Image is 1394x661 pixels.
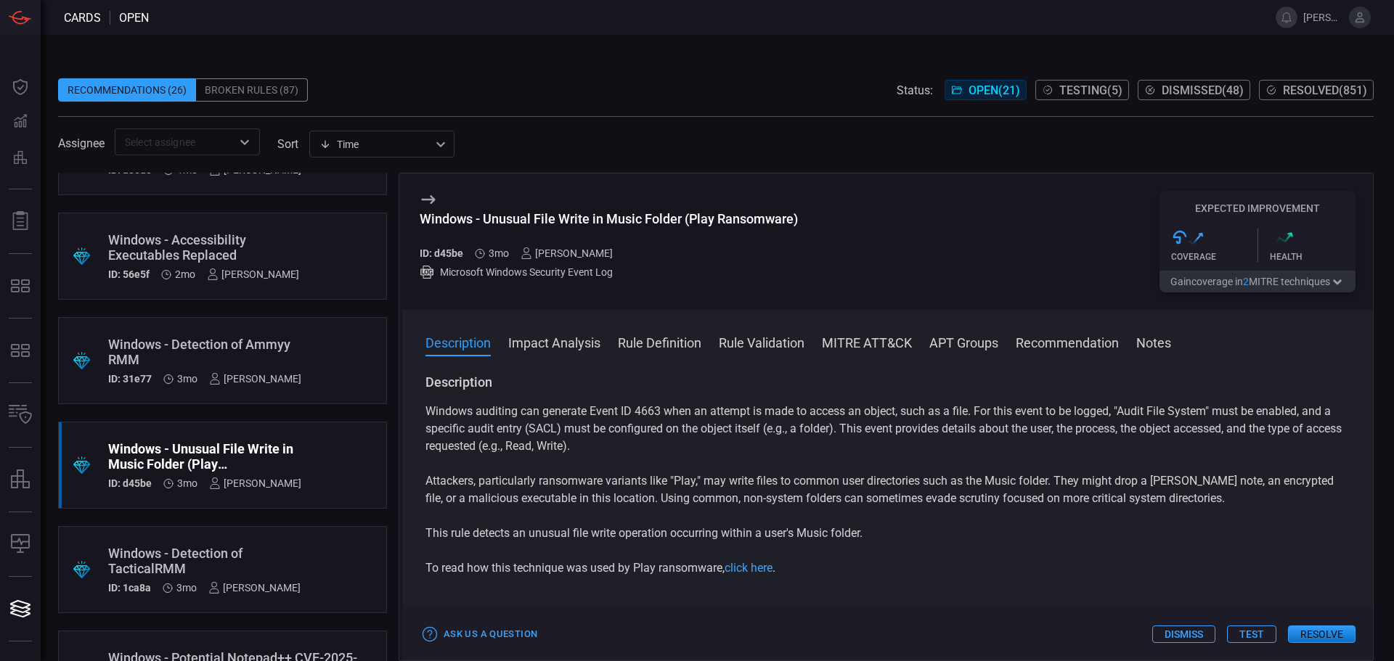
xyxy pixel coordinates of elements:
[108,232,299,263] div: Windows - Accessibility Executables Replaced
[119,133,232,151] input: Select assignee
[897,83,933,97] span: Status:
[425,559,1350,577] p: To read how this technique was used by Play ransomware, .
[235,132,255,152] button: Open
[425,333,491,350] button: Description
[1159,202,1356,214] h5: Expected Improvement
[425,403,1350,455] p: Windows auditing can generate Event ID 4663 when an attempt is made to access an object, such as ...
[1243,276,1249,287] span: 2
[618,333,701,350] button: Rule Definition
[425,374,1350,391] h3: Description
[822,333,912,350] button: MITRE ATT&CK
[1152,625,1215,643] button: Dismiss
[725,561,773,575] a: click here
[108,268,150,280] h5: ID: 56e5f
[64,11,101,25] span: Cards
[929,333,998,350] button: APT Groups
[1288,625,1356,643] button: Resolve
[1059,83,1122,97] span: Testing ( 5 )
[420,623,541,646] button: Ask Us a Question
[108,373,152,385] h5: ID: 31e77
[209,477,301,489] div: [PERSON_NAME]
[3,70,38,104] button: Dashboard
[319,137,431,152] div: Time
[3,204,38,239] button: Reports
[1159,271,1356,292] button: Gaincoverage in2MITRE techniques
[1283,83,1367,97] span: Resolved ( 851 )
[420,211,798,226] div: Windows - Unusual File Write in Music Folder (Play Ransomware)
[1259,80,1374,100] button: Resolved(851)
[521,247,613,259] div: [PERSON_NAME]
[108,441,301,472] div: Windows - Unusual File Write in Music Folder (Play Ransomware)
[3,462,38,497] button: assets
[1162,83,1244,97] span: Dismissed ( 48 )
[1227,625,1276,643] button: Test
[425,472,1350,507] p: Attackers, particularly ransomware variants like "Play," may write files to common user directori...
[719,333,804,350] button: Rule Validation
[1270,252,1356,262] div: Health
[277,137,298,151] label: sort
[3,139,38,174] button: Preventions
[3,398,38,432] button: Inventory
[508,333,600,350] button: Impact Analysis
[1303,12,1343,23] span: [PERSON_NAME].[PERSON_NAME]
[1035,80,1129,100] button: Testing(5)
[108,582,151,594] h5: ID: 1ca8a
[3,104,38,139] button: Detections
[1016,333,1119,350] button: Recommendation
[3,527,38,562] button: Compliance Monitoring
[420,265,798,279] div: Microsoft Windows Security Event Log
[207,268,299,280] div: [PERSON_NAME]
[489,247,509,259] span: Jul 13, 2025 4:56 AM
[425,525,1350,542] p: This rule detects an unusual file write operation occurring within a user's Music folder.
[177,477,197,489] span: Jul 13, 2025 4:56 AM
[108,337,301,367] div: Windows - Detection of Ammyy RMM
[945,80,1027,100] button: Open(21)
[196,78,308,102] div: Broken Rules (87)
[58,136,105,150] span: Assignee
[1138,80,1250,100] button: Dismissed(48)
[3,333,38,368] button: MITRE - Detection Posture
[1171,252,1258,262] div: Coverage
[969,83,1020,97] span: Open ( 21 )
[420,247,463,259] h5: ID: d45be
[177,373,197,385] span: Jul 13, 2025 4:57 AM
[208,582,301,594] div: [PERSON_NAME]
[119,11,149,25] span: open
[1136,333,1171,350] button: Notes
[58,78,196,102] div: Recommendations (26)
[209,373,301,385] div: [PERSON_NAME]
[3,268,38,303] button: MITRE - Exposures
[108,477,152,489] h5: ID: d45be
[175,268,195,280] span: Jul 20, 2025 6:20 AM
[3,591,38,626] button: Cards
[176,582,197,594] span: Jul 13, 2025 4:56 AM
[108,546,301,576] div: Windows - Detection of TacticalRMM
